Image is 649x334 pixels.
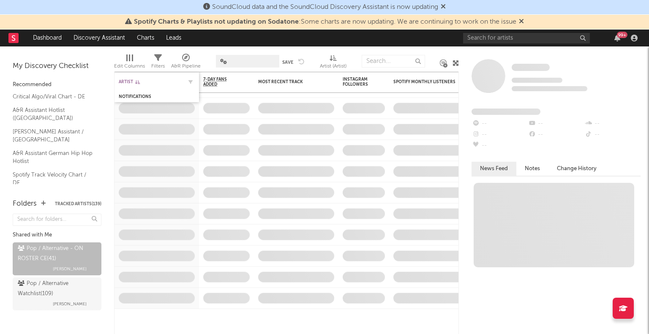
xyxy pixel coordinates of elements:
[13,214,101,226] input: Search for folders...
[13,92,93,101] a: Critical Algo/Viral Chart - DE
[584,118,641,129] div: --
[512,64,550,71] span: Some Artist
[203,77,237,87] span: 7-Day Fans Added
[13,242,101,275] a: Pop / Alternative - ON ROSTER CE(41)[PERSON_NAME]
[516,162,548,176] button: Notes
[13,277,101,310] a: Pop / Alternative Watchlist(109)[PERSON_NAME]
[119,94,182,99] div: Notifications
[393,79,457,84] div: Spotify Monthly Listeners
[18,279,94,299] div: Pop / Alternative Watchlist ( 109 )
[472,109,540,115] span: Fans Added by Platform
[463,33,590,43] input: Search for artists
[13,149,93,166] a: A&R Assistant German Hip Hop Hotlist
[343,77,372,87] div: Instagram Followers
[151,51,165,75] div: Filters
[119,79,182,84] div: Artist
[472,162,516,176] button: News Feed
[27,30,68,46] a: Dashboard
[13,106,93,123] a: A&R Assistant Hotlist ([GEOGRAPHIC_DATA])
[171,51,201,75] div: A&R Pipeline
[512,78,562,83] span: Tracking Since: [DATE]
[13,61,101,71] div: My Discovery Checklist
[617,32,627,38] div: 99 +
[320,51,346,75] div: Artist (Artist)
[114,51,145,75] div: Edit Columns
[614,35,620,41] button: 99+
[584,129,641,140] div: --
[13,80,101,90] div: Recommended
[13,199,37,209] div: Folders
[472,140,528,151] div: --
[472,129,528,140] div: --
[53,264,87,274] span: [PERSON_NAME]
[362,55,425,68] input: Search...
[548,162,605,176] button: Change History
[258,79,322,84] div: Most Recent Track
[134,19,299,25] span: Spotify Charts & Playlists not updating on Sodatone
[512,63,550,72] a: Some Artist
[131,30,160,46] a: Charts
[519,19,524,25] span: Dismiss
[13,127,93,144] a: [PERSON_NAME] Assistant / [GEOGRAPHIC_DATA]
[528,129,584,140] div: --
[134,19,516,25] span: : Some charts are now updating. We are continuing to work on the issue
[55,202,101,206] button: Tracked Artists(139)
[282,60,293,65] button: Save
[320,61,346,71] div: Artist (Artist)
[186,78,195,86] button: Filter by Artist
[472,118,528,129] div: --
[53,299,87,309] span: [PERSON_NAME]
[151,61,165,71] div: Filters
[171,61,201,71] div: A&R Pipeline
[298,57,305,65] button: Undo the changes to the current view.
[160,30,187,46] a: Leads
[13,170,93,187] a: Spotify Track Velocity Chart / DE
[114,61,145,71] div: Edit Columns
[512,86,587,91] span: 0 fans last week
[13,230,101,240] div: Shared with Me
[212,4,438,11] span: SoundCloud data and the SoundCloud Discovery Assistant is now updating
[528,118,584,129] div: --
[441,4,446,11] span: Dismiss
[18,244,94,264] div: Pop / Alternative - ON ROSTER CE ( 41 )
[68,30,131,46] a: Discovery Assistant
